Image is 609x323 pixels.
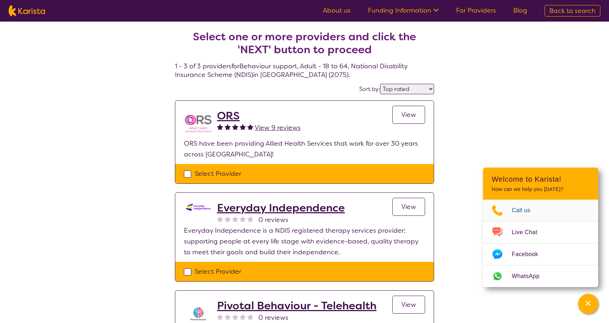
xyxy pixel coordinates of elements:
p: ORS have been providing Allied Health Services that work for over 30 years across [GEOGRAPHIC_DATA]! [184,138,425,160]
img: Karista logo [9,5,45,16]
h4: 1 - 3 of 3 providers for Behaviour support , Adult - 18 to 64 , National Disability Insurance Sch... [175,13,434,79]
span: View [401,203,416,211]
img: nonereviewstar [225,314,231,320]
a: Pivotal Behaviour - Telehealth [217,299,376,312]
a: Everyday Independence [217,201,345,214]
img: nonereviewstar [240,314,246,320]
a: Blog [513,6,527,15]
button: Channel Menu [578,294,598,314]
img: fullstar [225,124,231,130]
img: nonereviewstar [232,216,238,222]
a: View [392,106,425,124]
label: Sort by: [359,85,380,93]
a: For Providers [456,6,496,15]
img: nonereviewstar [247,314,253,320]
span: Facebook [512,249,547,260]
img: fullstar [217,124,223,130]
img: nonereviewstar [247,216,253,222]
a: Funding Information [368,6,439,15]
a: About us [323,6,351,15]
img: nonereviewstar [232,314,238,320]
ul: Choose channel [483,200,598,287]
a: View [392,296,425,314]
span: 0 reviews [258,214,288,225]
a: View [392,198,425,216]
a: Web link opens in a new tab. [483,265,598,287]
span: 0 reviews [258,312,288,323]
span: Back to search [549,6,596,15]
h2: Welcome to Karista! [492,175,590,183]
span: View [401,110,416,119]
img: fullstar [240,124,246,130]
a: ORS [217,109,301,122]
span: View [401,300,416,309]
img: kdssqoqrr0tfqzmv8ac0.png [184,201,213,213]
img: nonereviewstar [240,216,246,222]
span: Live Chat [512,227,546,238]
img: nonereviewstar [217,216,223,222]
img: nspbnteb0roocrxnmwip.png [184,109,213,138]
img: nonereviewstar [217,314,223,320]
h2: Select one or more providers and click the 'NEXT' button to proceed [184,30,425,56]
a: Back to search [545,5,600,17]
div: Channel Menu [483,168,598,287]
img: nonereviewstar [225,216,231,222]
span: WhatsApp [512,271,548,282]
p: Everyday Independence is a NDIS registered therapy services provider; supporting people at every ... [184,225,425,258]
img: fullstar [232,124,238,130]
img: fullstar [247,124,253,130]
span: View 9 reviews [255,123,301,132]
p: How can we help you [DATE]? [492,186,590,192]
span: Call us [512,205,539,216]
a: View 9 reviews [255,122,301,133]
